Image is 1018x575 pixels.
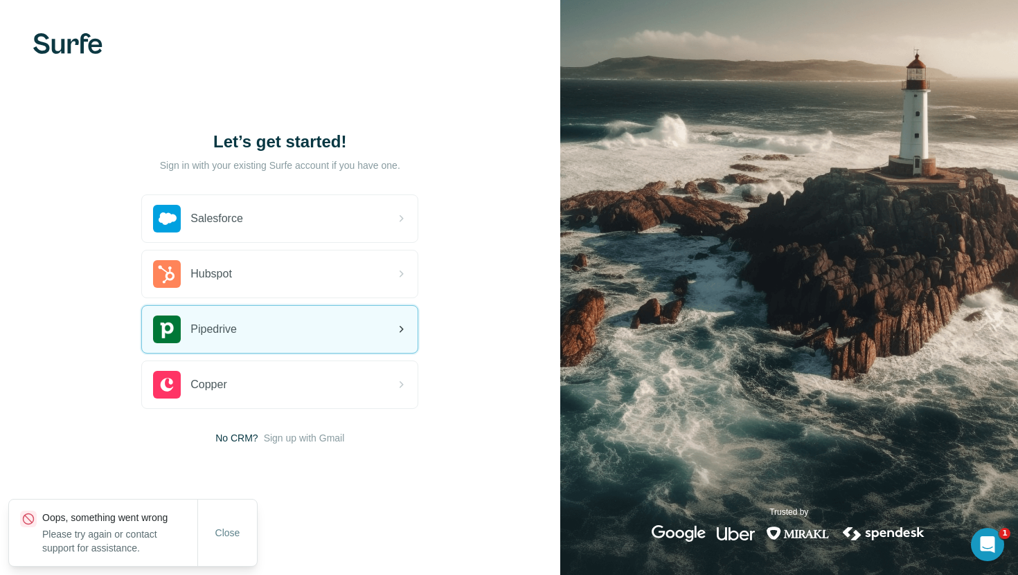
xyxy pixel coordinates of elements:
[190,266,232,282] span: Hubspot
[190,321,237,338] span: Pipedrive
[153,316,181,343] img: pipedrive's logo
[717,525,755,542] img: uber's logo
[33,33,102,54] img: Surfe's logo
[190,210,243,227] span: Salesforce
[215,431,258,445] span: No CRM?
[999,528,1010,539] span: 1
[841,525,927,542] img: spendesk's logo
[160,158,400,172] p: Sign in with your existing Surfe account if you have one.
[42,511,197,524] p: Oops, something went wrong
[141,131,418,153] h1: Let’s get started!
[769,506,808,518] p: Trusted by
[971,528,1004,561] iframe: Intercom live chat
[264,431,345,445] button: Sign up with Gmail
[215,526,240,540] span: Close
[190,376,226,393] span: Copper
[42,527,197,555] p: Please try again or contact support for assistance.
[153,205,181,232] img: salesforce's logo
[153,260,181,288] img: hubspot's logo
[153,371,181,399] img: copper's logo
[766,525,830,542] img: mirakl's logo
[652,525,706,542] img: google's logo
[206,520,250,545] button: Close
